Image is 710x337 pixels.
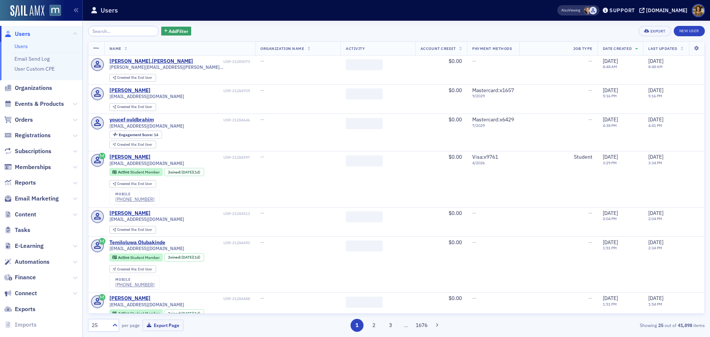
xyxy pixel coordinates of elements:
[588,239,592,246] span: —
[164,253,204,262] div: Joined: 2025-08-25 00:00:00
[182,311,200,316] div: (1d)
[109,87,151,94] div: [PERSON_NAME]
[109,226,156,234] div: Created Via: End User
[109,58,193,65] div: [PERSON_NAME].[PERSON_NAME]
[109,302,184,307] span: [EMAIL_ADDRESS][DOMAIN_NAME]
[260,116,264,123] span: —
[109,74,156,82] div: Created Via: End User
[109,141,156,148] div: Created Via: End User
[472,58,476,64] span: —
[4,242,44,250] a: E-Learning
[182,170,200,175] div: (1d)
[648,116,663,123] span: [DATE]
[639,26,671,36] button: Export
[15,163,51,171] span: Memberships
[117,105,152,109] div: End User
[449,87,462,94] span: $0.00
[346,46,365,51] span: Activity
[4,163,51,171] a: Memberships
[504,322,705,328] div: Showing out of items
[603,295,618,301] span: [DATE]
[472,87,514,94] span: Mastercard : x1657
[449,239,462,246] span: $0.00
[260,295,264,301] span: —
[351,319,364,332] button: 1
[15,226,30,234] span: Tasks
[648,154,663,160] span: [DATE]
[14,65,55,72] a: User Custom CPE
[573,46,592,51] span: Job Type
[122,322,140,328] label: per page
[117,227,138,232] span: Created Via :
[648,123,662,128] time: 4:41 PM
[367,319,380,332] button: 2
[15,210,36,219] span: Content
[603,87,618,94] span: [DATE]
[109,265,156,273] div: Created Via: End User
[260,210,264,216] span: —
[384,319,397,332] button: 3
[603,64,617,69] time: 8:48 AM
[449,154,462,160] span: $0.00
[588,116,592,123] span: —
[648,210,663,216] span: [DATE]
[109,216,184,222] span: [EMAIL_ADDRESS][DOMAIN_NAME]
[109,131,162,139] div: Engagement Score: 14
[166,240,250,245] div: USR-21284490
[109,123,184,129] span: [EMAIL_ADDRESS][DOMAIN_NAME]
[346,118,383,129] span: ‌
[130,255,160,260] span: Student Member
[109,210,151,217] div: [PERSON_NAME]
[603,46,632,51] span: Date Created
[168,170,182,175] span: Joined :
[117,228,152,232] div: End User
[115,282,155,287] div: [PHONE_NUMBER]
[603,93,617,98] time: 5:16 PM
[130,311,160,316] span: Student Member
[648,301,662,307] time: 1:54 PM
[109,168,163,176] div: Active: Active: Student Member
[472,154,498,160] span: Visa : x9761
[4,84,52,92] a: Organizations
[603,210,618,216] span: [DATE]
[142,320,183,331] button: Export Page
[648,239,663,246] span: [DATE]
[117,142,138,147] span: Created Via :
[603,116,618,123] span: [DATE]
[194,59,250,64] div: USR-21285073
[152,88,250,93] div: USR-21284709
[117,181,138,186] span: Created Via :
[15,305,35,313] span: Exports
[101,6,118,15] h1: Users
[117,75,138,80] span: Created Via :
[161,27,192,36] button: AddFilter
[182,255,200,260] div: (1d)
[112,311,159,316] a: Active Student Member
[4,116,33,124] a: Orders
[15,116,33,124] span: Orders
[15,147,51,155] span: Subscriptions
[168,311,182,316] span: Joined :
[4,179,36,187] a: Reports
[182,255,193,260] span: [DATE]
[603,216,617,221] time: 2:04 PM
[260,58,264,64] span: —
[152,211,250,216] div: USR-21284513
[472,295,476,301] span: —
[15,242,44,250] span: E-Learning
[15,273,36,282] span: Finance
[14,43,28,50] a: Users
[109,154,151,161] div: [PERSON_NAME]
[648,295,663,301] span: [DATE]
[648,245,662,250] time: 2:34 PM
[115,277,155,282] div: mobile
[648,64,663,69] time: 8:48 AM
[260,87,264,94] span: —
[346,211,383,222] span: ‌
[50,5,61,16] img: SailAMX
[588,210,592,216] span: —
[648,160,662,165] time: 3:34 PM
[588,295,592,301] span: —
[118,169,130,175] span: Active
[676,322,693,328] strong: 41,898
